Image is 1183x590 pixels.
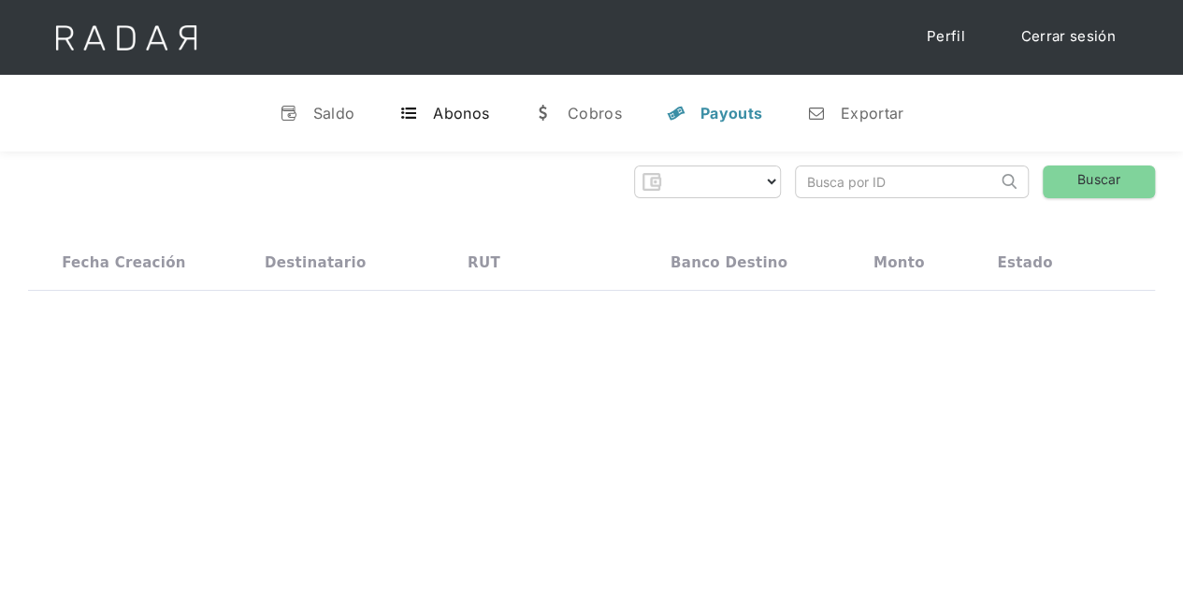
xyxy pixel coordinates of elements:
div: n [807,104,826,122]
div: t [399,104,418,122]
a: Buscar [1043,165,1155,198]
div: Monto [873,254,925,271]
div: w [534,104,553,122]
input: Busca por ID [796,166,997,197]
div: RUT [468,254,500,271]
a: Cerrar sesión [1003,19,1134,55]
div: Exportar [841,104,903,122]
div: Fecha creación [62,254,186,271]
a: Perfil [908,19,984,55]
div: Payouts [700,104,762,122]
div: y [667,104,685,122]
div: Banco destino [671,254,787,271]
div: v [280,104,298,122]
div: Estado [997,254,1052,271]
div: Destinatario [265,254,366,271]
div: Cobros [568,104,622,122]
form: Form [634,165,781,198]
div: Abonos [433,104,489,122]
div: Saldo [313,104,355,122]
